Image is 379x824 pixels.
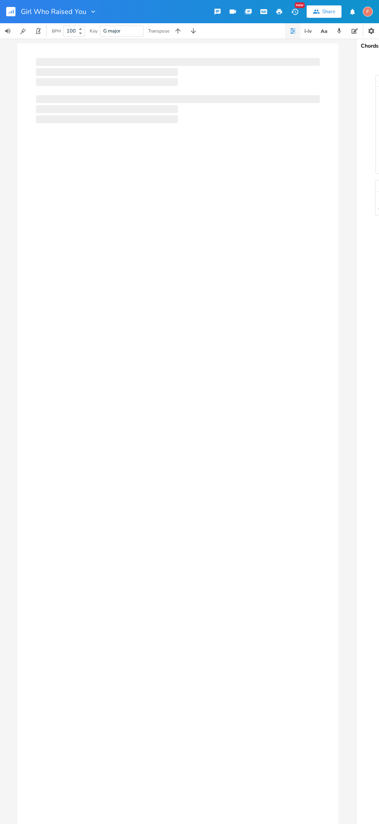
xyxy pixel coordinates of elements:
div: Share [322,8,335,15]
button: New [287,5,302,19]
button: Share [307,5,341,18]
span: Girl Who Raised You [21,8,86,15]
div: Key [90,29,97,33]
div: BPM [52,29,61,33]
div: Transpose [148,29,169,33]
div: New [295,2,305,8]
span: G major [103,27,121,34]
div: fuzzyip [363,7,373,17]
button: F [363,3,373,21]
